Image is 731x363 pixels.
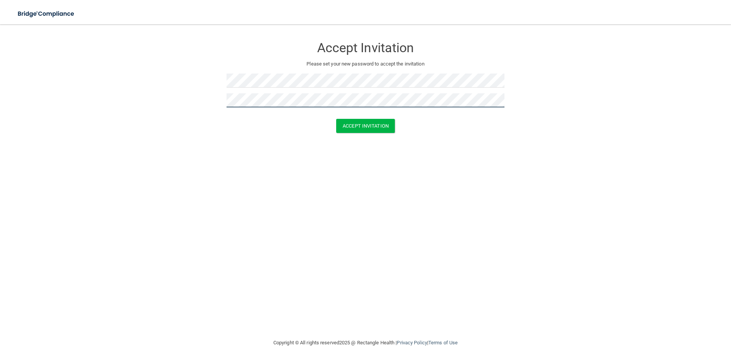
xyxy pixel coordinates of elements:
[232,59,499,69] p: Please set your new password to accept the invitation
[336,119,395,133] button: Accept Invitation
[11,6,81,22] img: bridge_compliance_login_screen.278c3ca4.svg
[599,309,722,339] iframe: Drift Widget Chat Controller
[397,340,427,345] a: Privacy Policy
[227,41,504,55] h3: Accept Invitation
[227,331,504,355] div: Copyright © All rights reserved 2025 @ Rectangle Health | |
[428,340,458,345] a: Terms of Use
